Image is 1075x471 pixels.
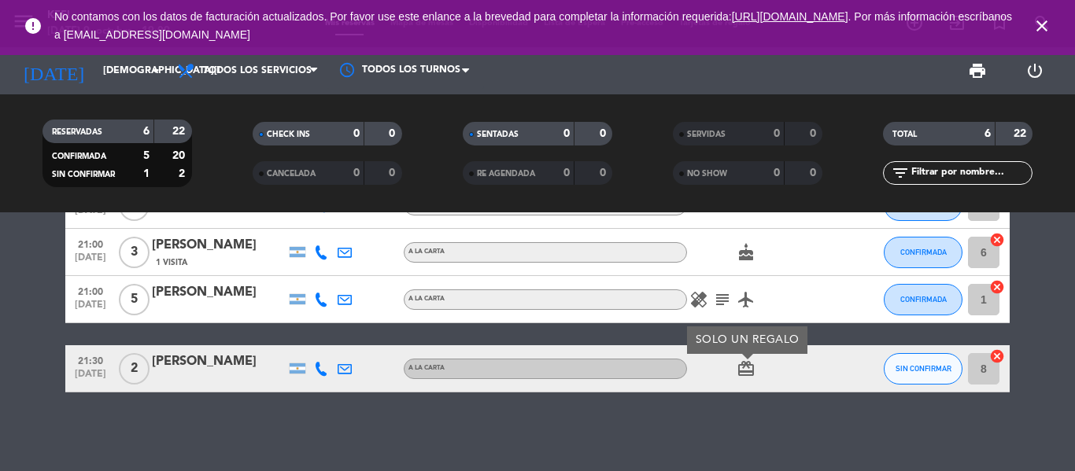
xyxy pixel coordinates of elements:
[810,128,819,139] strong: 0
[52,171,115,178] span: SIN CONFIRMAR
[984,128,991,139] strong: 6
[408,296,445,302] span: A LA CARTA
[732,10,848,23] a: [URL][DOMAIN_NAME]
[884,284,962,315] button: CONFIRMADA
[119,284,150,315] span: 5
[687,131,726,138] span: SERVIDAS
[119,353,150,385] span: 2
[156,256,187,269] span: 1 Visita
[689,290,708,309] i: healing
[143,150,150,161] strong: 5
[1025,61,1044,80] i: power_settings_new
[172,150,188,161] strong: 20
[600,167,609,178] strong: 0
[900,248,947,256] span: CONFIRMADA
[1006,47,1063,94] div: LOG OUT
[737,359,755,378] i: card_giftcard
[146,61,165,80] i: arrow_drop_down
[774,128,780,139] strong: 0
[71,234,110,252] span: 21:00
[54,10,1012,41] span: No contamos con los datos de facturación actualizados. Por favor use este enlance a la brevedad p...
[389,128,398,139] strong: 0
[687,170,727,178] span: NO SHOW
[884,237,962,268] button: CONFIRMADA
[989,232,1005,248] i: cancel
[989,348,1005,364] i: cancel
[737,243,755,262] i: cake
[54,10,1012,41] a: . Por más información escríbanos a [EMAIL_ADDRESS][DOMAIN_NAME]
[152,351,286,372] div: [PERSON_NAME]
[968,61,987,80] span: print
[600,128,609,139] strong: 0
[408,365,445,371] span: A LA CARTA
[810,167,819,178] strong: 0
[52,153,106,160] span: CONFIRMADA
[989,279,1005,295] i: cancel
[891,164,910,182] i: filter_list
[910,164,1032,182] input: Filtrar por nombre...
[119,237,150,268] span: 3
[152,235,286,256] div: [PERSON_NAME]
[71,281,110,300] span: 21:00
[143,126,150,137] strong: 6
[563,128,570,139] strong: 0
[892,131,917,138] span: TOTAL
[71,351,110,369] span: 21:30
[896,364,951,373] span: SIN CONFIRMAR
[1033,17,1051,35] i: close
[24,17,42,35] i: error
[713,290,732,309] i: subject
[477,131,519,138] span: SENTADAS
[774,167,780,178] strong: 0
[71,205,110,223] span: [DATE]
[687,326,807,354] div: SOLO UN REGALO
[172,126,188,137] strong: 22
[353,167,360,178] strong: 0
[143,168,150,179] strong: 1
[737,290,755,309] i: airplanemode_active
[563,167,570,178] strong: 0
[267,170,316,178] span: CANCELADA
[12,53,95,88] i: [DATE]
[203,65,312,76] span: Todos los servicios
[179,168,188,179] strong: 2
[477,170,535,178] span: RE AGENDADA
[71,252,110,270] span: [DATE]
[408,248,445,255] span: A LA CARTA
[884,353,962,385] button: SIN CONFIRMAR
[900,295,947,304] span: CONFIRMADA
[353,128,360,139] strong: 0
[389,167,398,178] strong: 0
[1014,128,1029,139] strong: 22
[71,369,110,387] span: [DATE]
[267,131,310,138] span: CHECK INS
[52,128,102,136] span: RESERVADAS
[152,282,286,303] div: [PERSON_NAME]
[71,300,110,318] span: [DATE]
